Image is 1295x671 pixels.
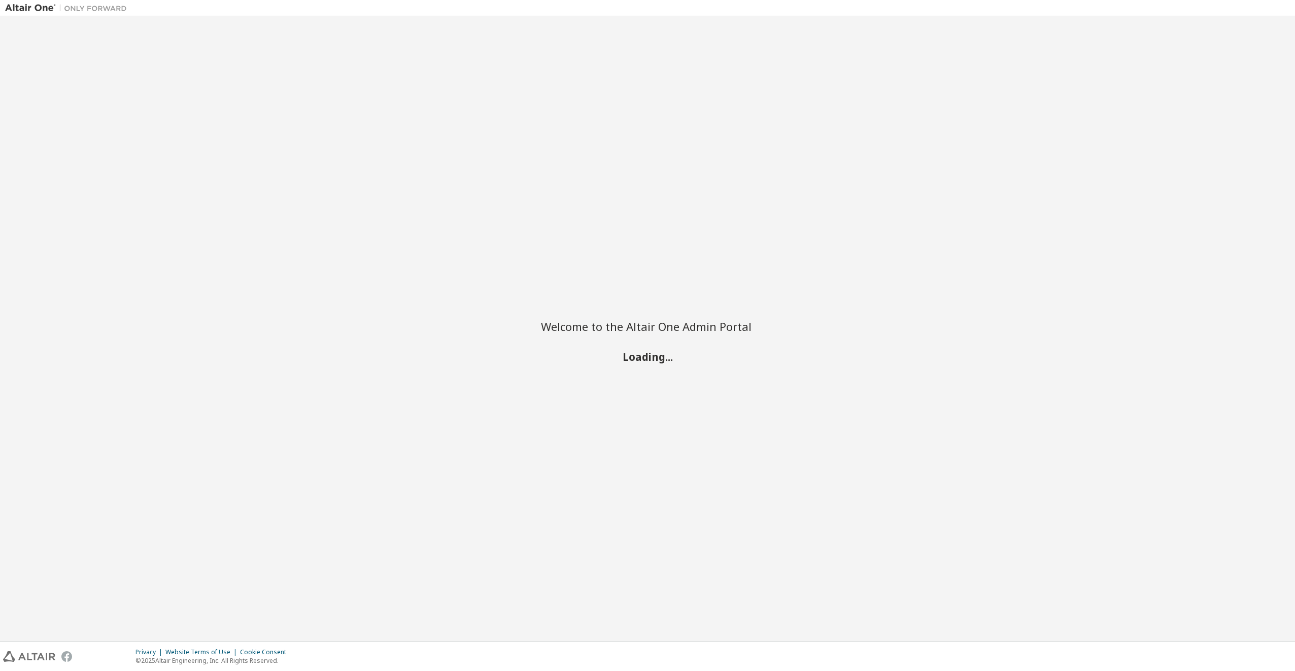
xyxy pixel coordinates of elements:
[541,350,754,363] h2: Loading...
[135,648,165,656] div: Privacy
[61,651,72,662] img: facebook.svg
[135,656,292,665] p: © 2025 Altair Engineering, Inc. All Rights Reserved.
[165,648,240,656] div: Website Terms of Use
[5,3,132,13] img: Altair One
[541,319,754,333] h2: Welcome to the Altair One Admin Portal
[240,648,292,656] div: Cookie Consent
[3,651,55,662] img: altair_logo.svg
